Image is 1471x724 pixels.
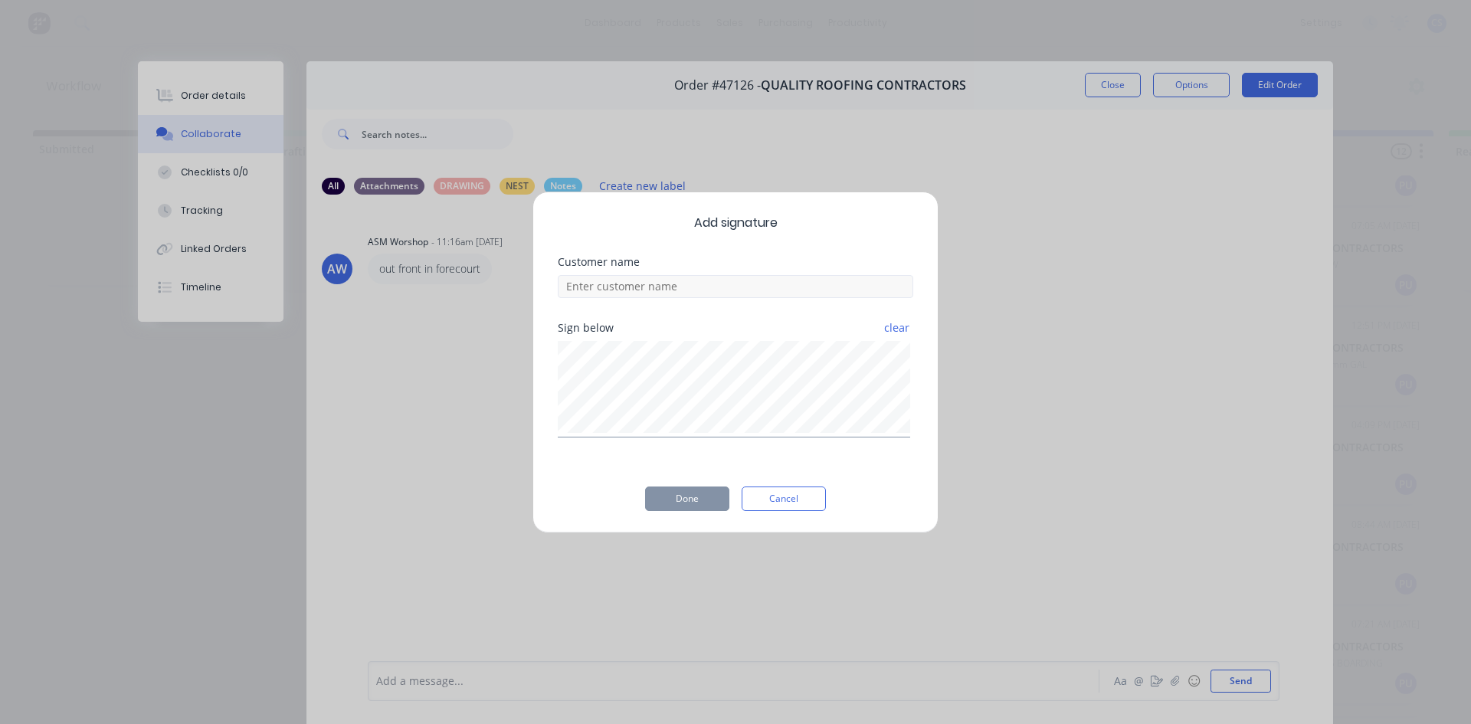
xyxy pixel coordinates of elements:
[558,214,913,232] span: Add signature
[742,486,826,511] button: Cancel
[558,323,913,333] div: Sign below
[645,486,729,511] button: Done
[883,314,910,342] button: clear
[558,275,913,298] input: Enter customer name
[558,257,913,267] div: Customer name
